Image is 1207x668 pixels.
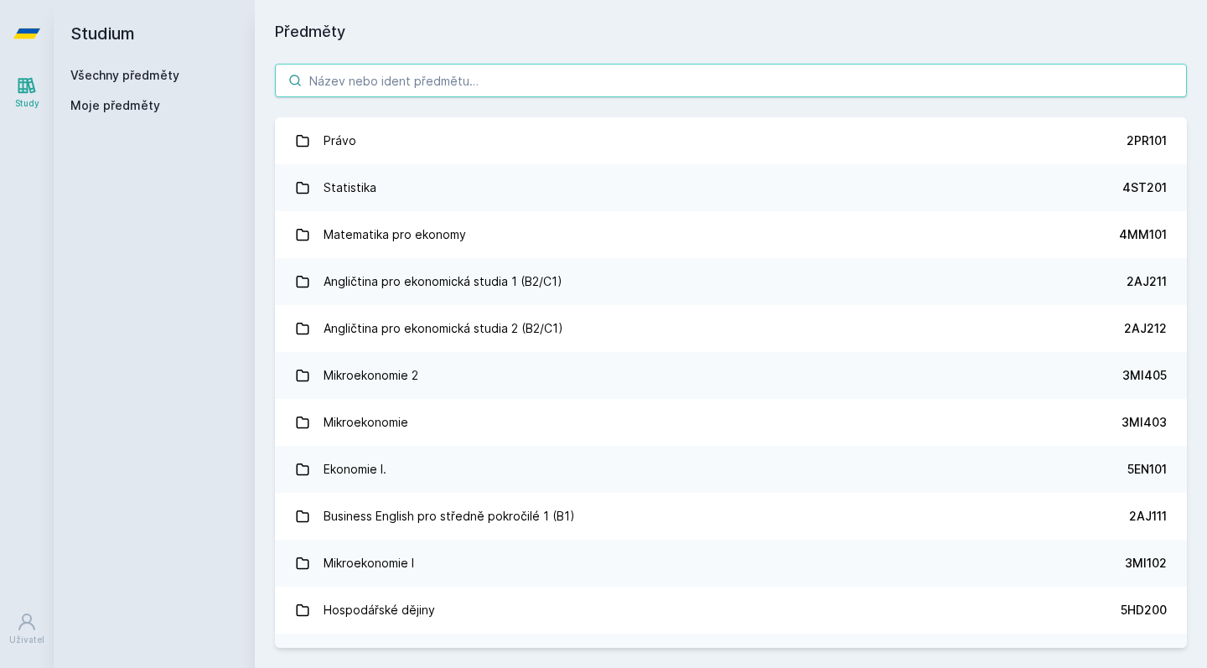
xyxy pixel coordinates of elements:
div: 4MM101 [1119,226,1167,243]
a: Angličtina pro ekonomická studia 2 (B2/C1) 2AJ212 [275,305,1187,352]
div: Statistika [324,171,376,205]
div: Matematika pro ekonomy [324,218,466,251]
div: 2AJ211 [1127,273,1167,290]
div: 2AJ212 [1124,320,1167,337]
div: Hospodářské dějiny [324,593,435,627]
a: Mikroekonomie 3MI403 [275,399,1187,446]
div: Mikroekonomie [324,406,408,439]
div: 5EN101 [1127,461,1167,478]
div: Uživatel [9,634,44,646]
div: 2AJ111 [1129,508,1167,525]
div: Mikroekonomie 2 [324,359,418,392]
div: Mikroekonomie I [324,546,414,580]
div: Ekonomie I. [324,453,386,486]
a: Ekonomie I. 5EN101 [275,446,1187,493]
div: Angličtina pro ekonomická studia 2 (B2/C1) [324,312,563,345]
a: Angličtina pro ekonomická studia 1 (B2/C1) 2AJ211 [275,258,1187,305]
a: Statistika 4ST201 [275,164,1187,211]
a: Právo 2PR101 [275,117,1187,164]
a: Mikroekonomie I 3MI102 [275,540,1187,587]
div: 3MI102 [1125,555,1167,572]
div: Study [15,97,39,110]
a: Study [3,67,50,118]
div: 2PR101 [1127,132,1167,149]
div: 5HD200 [1121,602,1167,619]
a: Mikroekonomie 2 3MI405 [275,352,1187,399]
div: Právo [324,124,356,158]
h1: Předměty [275,20,1187,44]
a: Business English pro středně pokročilé 1 (B1) 2AJ111 [275,493,1187,540]
a: Matematika pro ekonomy 4MM101 [275,211,1187,258]
a: Všechny předměty [70,68,179,82]
a: Hospodářské dějiny 5HD200 [275,587,1187,634]
a: Uživatel [3,603,50,655]
span: Moje předměty [70,97,160,114]
input: Název nebo ident předmětu… [275,64,1187,97]
div: Angličtina pro ekonomická studia 1 (B2/C1) [324,265,562,298]
div: Business English pro středně pokročilé 1 (B1) [324,500,575,533]
div: 4ST201 [1122,179,1167,196]
div: 3MI405 [1122,367,1167,384]
div: 3MI403 [1122,414,1167,431]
